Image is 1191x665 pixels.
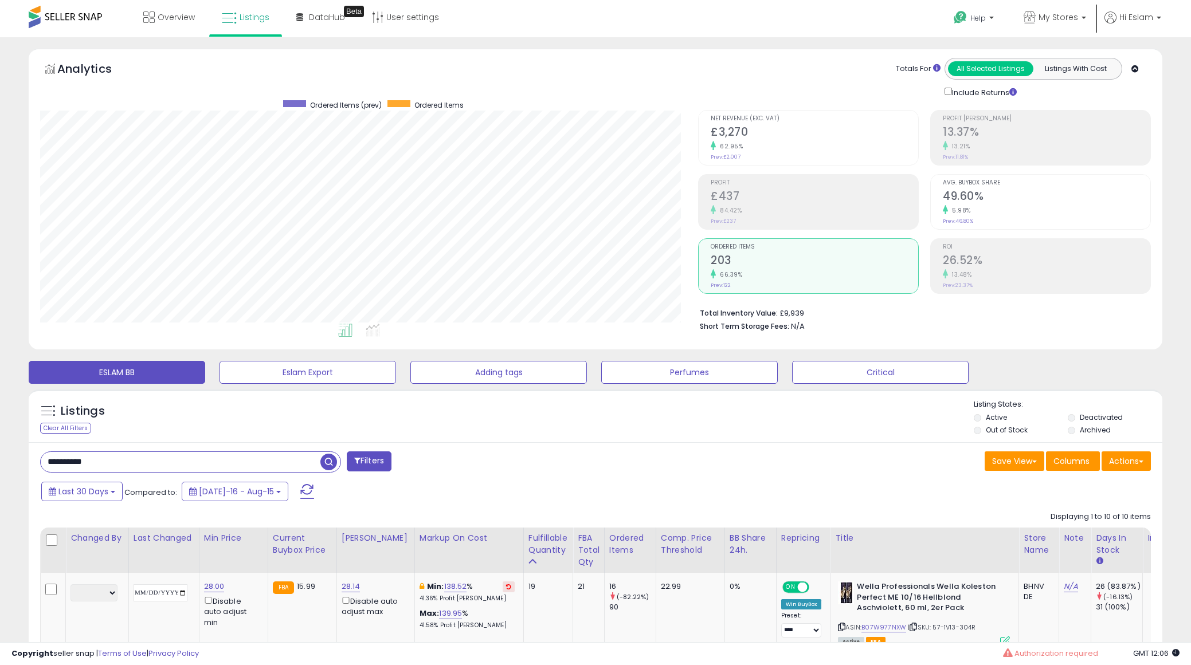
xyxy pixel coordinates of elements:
[420,608,515,629] div: %
[609,532,651,556] div: Ordered Items
[1102,451,1151,471] button: Actions
[617,592,649,601] small: (-82.22%)
[61,403,105,419] h5: Listings
[781,532,826,544] div: Repricing
[29,361,205,384] button: ESLAM BB
[1051,511,1151,522] div: Displaying 1 to 10 of 10 items
[711,116,918,122] span: Net Revenue (Exc. VAT)
[420,621,515,629] p: 41.58% Profit [PERSON_NAME]
[943,282,973,289] small: Prev: 23.37%
[124,487,177,498] span: Compared to:
[943,125,1150,141] h2: 13.37%
[420,608,440,619] b: Max:
[948,142,970,151] small: 13.21%
[943,254,1150,269] h2: 26.52%
[711,190,918,205] h2: £437
[716,142,743,151] small: 62.95%
[204,595,259,628] div: Disable auto adjust min
[578,581,595,592] div: 21
[1096,581,1142,592] div: 26 (83.87%)
[1039,11,1078,23] span: My Stores
[310,100,382,110] span: Ordered Items (prev)
[711,125,918,141] h2: £3,270
[986,425,1028,435] label: Out of Stock
[1119,11,1153,23] span: Hi Eslam
[420,595,515,603] p: 41.36% Profit [PERSON_NAME]
[661,532,720,556] div: Comp. Price Threshold
[711,282,731,289] small: Prev: 122
[134,532,194,544] div: Last Changed
[347,451,391,471] button: Filters
[943,154,968,160] small: Prev: 11.81%
[528,532,568,556] div: Fulfillable Quantity
[70,532,124,544] div: Changed by
[1096,532,1138,556] div: Days In Stock
[661,581,716,592] div: 22.99
[601,361,778,384] button: Perfumes
[1053,455,1090,467] span: Columns
[948,206,971,215] small: 5.98%
[985,451,1044,471] button: Save View
[414,100,464,110] span: Ordered Items
[199,486,274,497] span: [DATE]-16 - Aug-15
[1103,592,1133,601] small: (-16.13%)
[309,11,345,23] span: DataHub
[609,602,656,612] div: 90
[945,2,1005,37] a: Help
[700,308,778,318] b: Total Inventory Value:
[11,648,53,659] strong: Copyright
[439,608,462,619] a: 139.95
[730,581,767,592] div: 0%
[1080,425,1111,435] label: Archived
[40,423,91,434] div: Clear All Filters
[273,581,294,594] small: FBA
[528,581,564,592] div: 19
[204,581,225,592] a: 28.00
[204,532,263,544] div: Min Price
[943,218,973,225] small: Prev: 46.80%
[342,581,361,592] a: 28.14
[835,532,1014,544] div: Title
[783,583,798,592] span: ON
[41,482,123,501] button: Last 30 Days
[857,581,996,616] b: Wella Professionals Wella Koleston Perfect ME 10/16 Hellblond Aschviolett, 60 ml, 2er Pack
[414,528,523,573] th: The percentage added to the cost of goods (COGS) that forms the calculator for Min & Max prices.
[427,581,444,592] b: Min:
[158,11,195,23] span: Overview
[838,581,854,604] img: 41CIuPjhdEL._SL40_.jpg
[1096,556,1103,566] small: Days In Stock.
[1104,11,1161,37] a: Hi Eslam
[711,180,918,186] span: Profit
[953,10,967,25] i: Get Help
[711,244,918,250] span: Ordered Items
[578,532,600,568] div: FBA Total Qty
[1024,532,1054,556] div: Store Name
[948,61,1033,76] button: All Selected Listings
[711,154,741,160] small: Prev: £2,007
[58,486,108,497] span: Last 30 Days
[444,581,467,592] a: 138.52
[342,532,410,544] div: [PERSON_NAME]
[297,581,315,592] span: 15.99
[943,190,1150,205] h2: 49.60%
[344,6,364,17] div: Tooltip anchor
[781,599,822,609] div: Win BuyBox
[700,321,789,331] b: Short Term Storage Fees:
[240,11,269,23] span: Listings
[730,532,771,556] div: BB Share 24h.
[948,270,971,279] small: 13.48%
[986,412,1007,422] label: Active
[716,206,742,215] small: 84.42%
[711,218,736,225] small: Prev: £237
[220,361,396,384] button: Eslam Export
[792,361,969,384] button: Critical
[66,528,129,573] th: CSV column name: cust_attr_2_Changed by
[1064,532,1086,544] div: Note
[970,13,986,23] span: Help
[273,532,332,556] div: Current Buybox Price
[943,116,1150,122] span: Profit [PERSON_NAME]
[342,595,406,617] div: Disable auto adjust max
[716,270,742,279] small: 66.39%
[420,581,515,603] div: %
[781,612,822,638] div: Preset:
